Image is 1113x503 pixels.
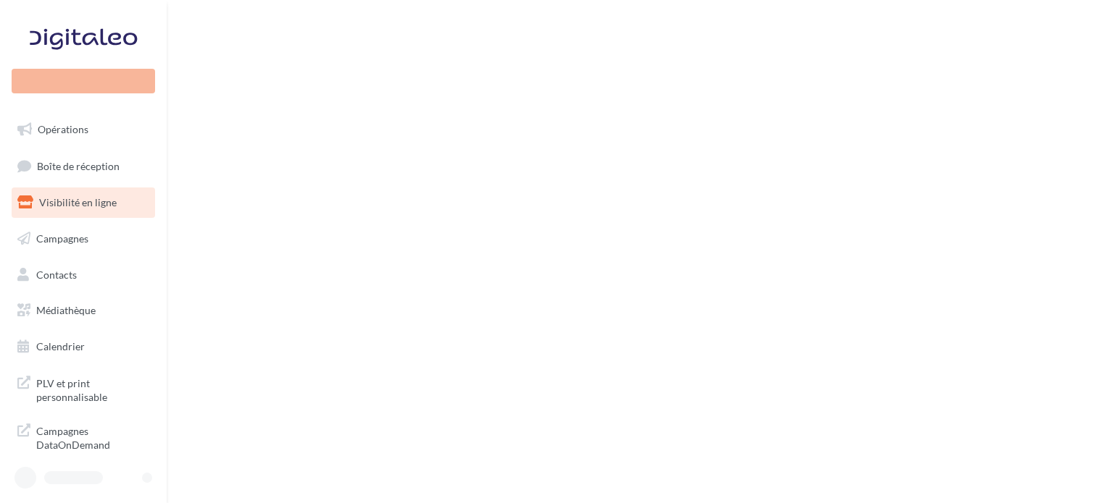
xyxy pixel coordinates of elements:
span: Campagnes DataOnDemand [36,421,149,452]
a: PLV et print personnalisable [9,368,158,410]
div: Nouvelle campagne [12,69,155,93]
a: Calendrier [9,331,158,362]
span: Campagnes [36,232,88,245]
span: Opérations [38,123,88,135]
a: Visibilité en ligne [9,187,158,218]
a: Médiathèque [9,295,158,326]
a: Campagnes DataOnDemand [9,415,158,458]
span: PLV et print personnalisable [36,373,149,405]
a: Contacts [9,260,158,290]
a: Opérations [9,114,158,145]
a: Campagnes [9,224,158,254]
span: Boîte de réception [37,159,120,172]
a: Boîte de réception [9,151,158,182]
span: Calendrier [36,340,85,352]
span: Contacts [36,268,77,280]
span: Médiathèque [36,304,96,316]
span: Visibilité en ligne [39,196,117,208]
